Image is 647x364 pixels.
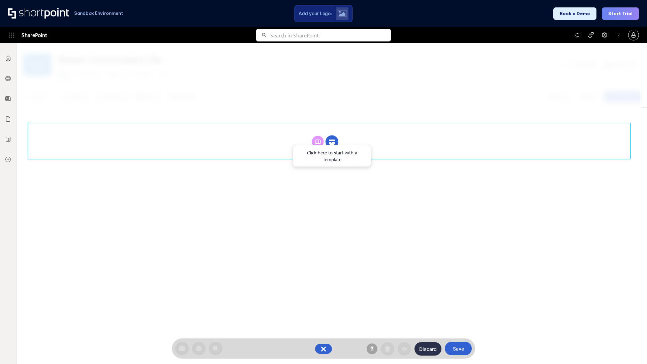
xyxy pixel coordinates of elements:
[414,342,441,356] button: Discard
[602,7,639,20] button: Start Trial
[338,10,346,17] img: Upload logo
[613,332,647,364] iframe: Chat Widget
[553,7,596,20] button: Book a Demo
[22,27,47,43] span: SharePoint
[270,29,391,41] input: Search in SharePoint
[74,11,123,15] h1: Sandbox Environment
[299,10,332,17] span: Add your Logo:
[445,342,472,355] button: Save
